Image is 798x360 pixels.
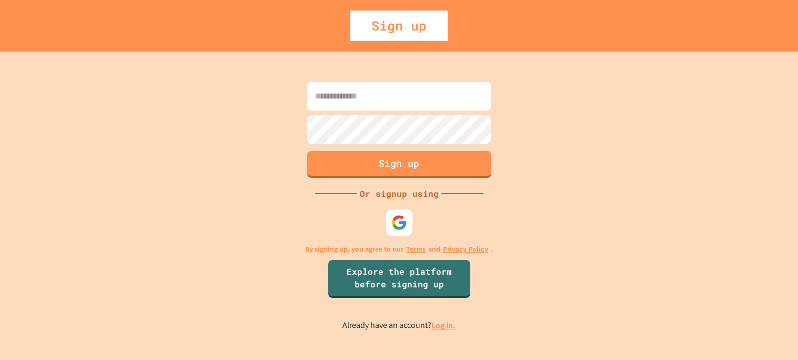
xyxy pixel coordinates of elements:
[406,244,426,255] a: Terms
[431,320,456,331] a: Log in.
[350,11,448,41] div: Sign up
[443,244,488,255] a: Privacy Policy
[342,319,456,332] p: Already have an account?
[357,187,441,200] div: Or signup using
[328,260,470,298] a: Explore the platform before signing up
[307,151,491,178] button: Sign up
[391,215,407,231] img: google-icon.svg
[305,244,493,255] p: By signing up, you agree to our and .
